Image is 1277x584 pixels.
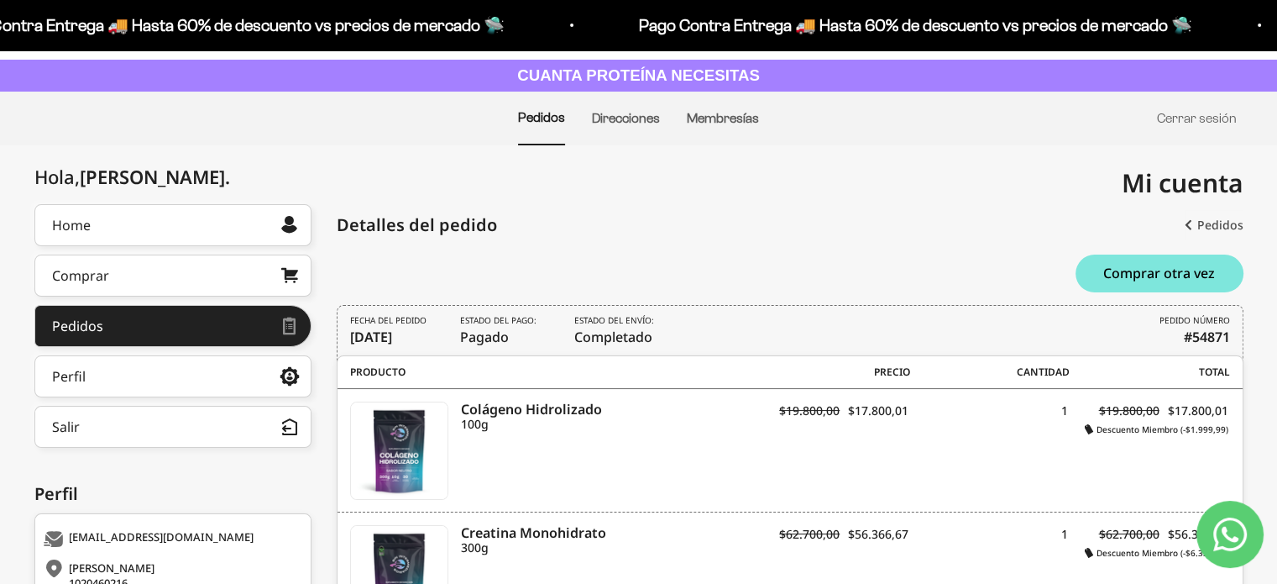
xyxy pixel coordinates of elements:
s: $19.800,00 [779,402,840,418]
img: Colágeno Hidrolizado - 100g [351,402,447,499]
div: Comprar [52,269,109,282]
div: Salir [52,420,80,434]
div: [EMAIL_ADDRESS][DOMAIN_NAME] [44,531,298,548]
span: Completado [574,314,658,347]
i: PEDIDO NÚMERO [1159,314,1230,327]
div: Pedidos [52,319,103,333]
a: Comprar [34,255,311,297]
p: Pago Contra Entrega 🚚 Hasta 60% de descuento vs precios de mercado 🛸 [636,12,1189,39]
a: Colágeno Hidrolizado - 100g [350,402,448,500]
i: Descuento Miembro (-$1.999,99) [1084,424,1227,435]
div: Perfil [52,370,86,383]
span: Precio [750,365,910,380]
a: Pedidos [518,110,565,124]
div: Perfil [34,481,311,507]
span: Cantidad [909,365,1070,380]
a: Direcciones [592,111,660,125]
i: Creatina Monohidrato [461,525,748,540]
div: Home [52,218,91,232]
a: Pedidos [1185,210,1243,240]
i: Estado del envío: [574,314,654,327]
s: $19.800,00 [1098,402,1159,418]
span: $56.366,67 [848,526,908,542]
a: Creatina Monohidrato 300g [461,525,748,555]
span: . [225,164,230,189]
a: Perfil [34,355,311,397]
button: Salir [34,406,311,448]
span: Pagado [460,314,541,347]
b: #54871 [1184,327,1230,347]
i: Colágeno Hidrolizado [461,402,748,417]
time: [DATE] [350,328,392,346]
div: Hola, [34,166,230,187]
a: Home [34,204,311,246]
i: FECHA DEL PEDIDO [350,314,427,327]
span: Comprar otra vez [1103,266,1215,280]
span: [PERSON_NAME] [80,164,230,189]
i: Descuento Miembro (-$6.333,33) [1084,547,1227,559]
span: $56.366,67 [1167,526,1227,542]
div: 1 [908,402,1068,435]
strong: CUANTA PROTEÍNA NECESITAS [517,66,760,84]
s: $62.700,00 [779,526,840,542]
i: 100g [461,417,748,432]
a: Membresías [687,111,759,125]
span: Producto [350,365,750,380]
span: $17.800,01 [848,402,908,418]
div: 1 [908,525,1068,559]
span: $17.800,01 [1167,402,1227,418]
button: Comprar otra vez [1076,255,1243,292]
s: $62.700,00 [1098,526,1159,542]
a: Pedidos [34,305,311,347]
i: Estado del pago: [460,314,536,327]
i: 300g [461,540,748,555]
a: Colágeno Hidrolizado 100g [461,402,748,432]
span: Mi cuenta [1122,166,1243,200]
a: Cerrar sesión [1157,111,1237,125]
div: Detalles del pedido [337,213,497,238]
span: Total [1070,365,1230,380]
